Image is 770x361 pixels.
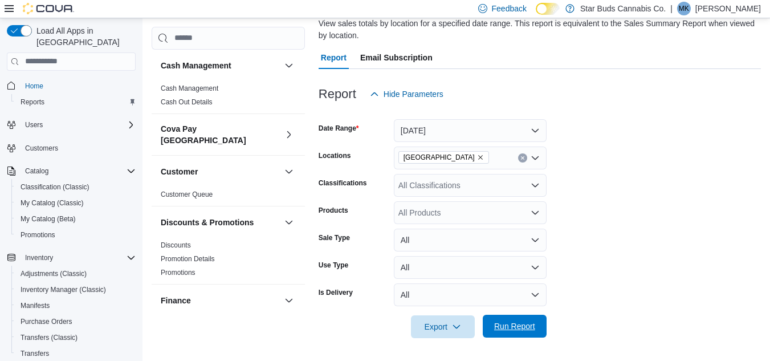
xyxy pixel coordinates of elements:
span: Transfers [21,349,49,358]
span: Adjustments (Classic) [21,269,87,278]
h3: Report [319,87,356,101]
span: Inventory Manager (Classic) [21,285,106,294]
span: Cash Management [161,84,218,93]
button: Transfers (Classic) [11,330,140,346]
label: Locations [319,151,351,160]
button: My Catalog (Beta) [11,211,140,227]
button: Discounts & Promotions [282,216,296,229]
button: Catalog [21,164,53,178]
button: Customers [2,140,140,156]
button: Home [2,78,140,94]
button: Manifests [11,298,140,314]
span: Catalog [21,164,136,178]
button: Users [21,118,47,132]
button: Finance [282,294,296,307]
h3: Customer [161,166,198,177]
button: Open list of options [531,153,540,163]
span: Email Subscription [360,46,433,69]
button: Finance [161,295,280,306]
a: Discounts [161,241,191,249]
span: Customers [25,144,58,153]
label: Classifications [319,179,367,188]
button: Promotions [11,227,140,243]
span: Cash Out Details [161,98,213,107]
span: Customers [21,141,136,155]
button: Remove Manitoba from selection in this group [477,154,484,161]
p: [PERSON_NAME] [695,2,761,15]
button: Inventory Manager (Classic) [11,282,140,298]
a: Classification (Classic) [16,180,94,194]
label: Sale Type [319,233,350,242]
span: Promotions [161,268,195,277]
button: Customer [161,166,280,177]
span: Discounts [161,241,191,250]
a: Transfers (Classic) [16,331,82,344]
a: Purchase Orders [16,315,77,328]
button: My Catalog (Classic) [11,195,140,211]
button: Purchase Orders [11,314,140,330]
span: Purchase Orders [16,315,136,328]
h3: Discounts & Promotions [161,217,254,228]
span: Classification (Classic) [21,182,89,192]
button: Cova Pay [GEOGRAPHIC_DATA] [161,123,280,146]
span: Reports [16,95,136,109]
p: Star Buds Cannabis Co. [580,2,666,15]
div: View sales totals by location for a specified date range. This report is equivalent to the Sales ... [319,18,755,42]
span: Catalog [25,167,48,176]
label: Is Delivery [319,288,353,297]
span: GL Account Totals [161,319,215,328]
span: Report [321,46,347,69]
a: My Catalog (Classic) [16,196,88,210]
span: Transfers (Classic) [21,333,78,342]
span: Feedback [492,3,527,14]
button: Cash Management [282,59,296,72]
button: Adjustments (Classic) [11,266,140,282]
a: Cash Management [161,84,218,92]
span: Manifests [16,299,136,313]
span: Home [21,79,136,93]
button: Inventory [21,251,58,265]
button: Catalog [2,163,140,179]
span: Classification (Classic) [16,180,136,194]
label: Date Range [319,124,359,133]
span: Run Report [494,321,535,332]
a: Cash Out Details [161,98,213,106]
button: Inventory [2,250,140,266]
span: Transfers (Classic) [16,331,136,344]
span: Export [418,315,468,338]
span: Hide Parameters [384,88,443,100]
a: Promotions [161,269,195,277]
button: Export [411,315,475,338]
a: Transfers [16,347,54,360]
button: Discounts & Promotions [161,217,280,228]
span: Users [21,118,136,132]
button: Users [2,117,140,133]
span: Inventory [25,253,53,262]
label: Use Type [319,261,348,270]
button: Cash Management [161,60,280,71]
span: My Catalog (Classic) [21,198,84,208]
label: Products [319,206,348,215]
span: Customer Queue [161,190,213,199]
button: Customer [282,165,296,179]
span: Promotion Details [161,254,215,263]
button: Cova Pay [GEOGRAPHIC_DATA] [282,128,296,141]
span: MK [679,2,689,15]
button: Classification (Classic) [11,179,140,195]
span: Promotions [21,230,55,240]
a: Adjustments (Classic) [16,267,91,281]
span: Home [25,82,43,91]
span: My Catalog (Beta) [21,214,76,224]
span: Reports [21,98,44,107]
p: | [670,2,673,15]
span: Manifests [21,301,50,310]
span: Transfers [16,347,136,360]
span: Manitoba [398,151,489,164]
a: Promotions [16,228,60,242]
div: Discounts & Promotions [152,238,305,284]
img: Cova [23,3,74,14]
a: GL Account Totals [161,319,215,327]
a: Reports [16,95,49,109]
div: Megan Keith [677,2,691,15]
